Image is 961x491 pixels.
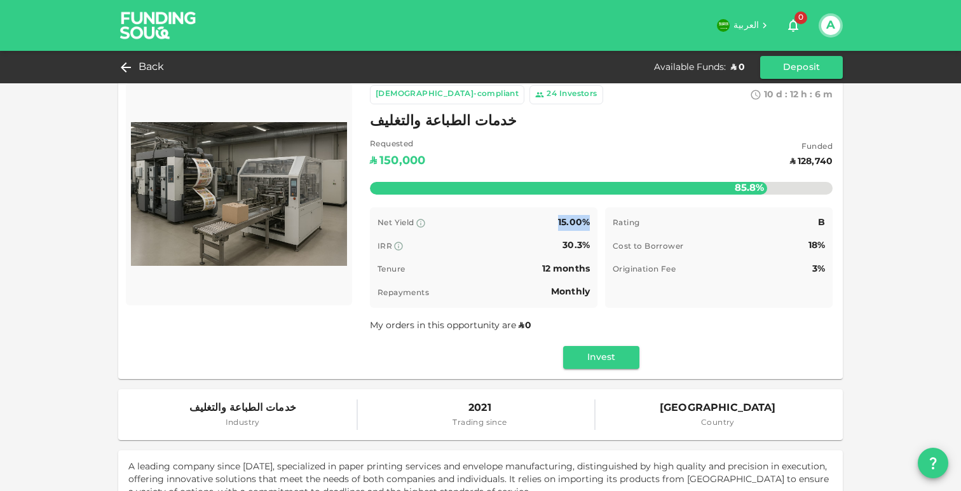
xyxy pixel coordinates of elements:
[131,88,347,300] img: Marketplace Logo
[660,417,776,430] span: Country
[551,287,590,296] span: Monthly
[376,88,519,101] div: [DEMOGRAPHIC_DATA]-compliant
[562,241,590,250] span: 30.3%
[370,139,425,151] span: Requested
[812,265,825,273] span: 3%
[764,90,774,99] span: 10
[378,266,405,273] span: Tenure
[378,243,392,251] span: IRR
[559,88,597,101] div: Investors
[613,219,639,227] span: Rating
[378,289,429,297] span: Repayments
[660,399,776,417] span: [GEOGRAPHIC_DATA]
[542,265,590,273] span: 12 months
[453,399,507,417] span: 2021
[613,266,676,273] span: Origination Fee
[918,448,948,478] button: question
[189,417,296,430] span: Industry
[189,399,296,417] span: خدمات الطباعة والتغليف
[780,13,806,38] button: 0
[818,218,825,227] span: B
[823,90,833,99] span: m
[794,11,807,24] span: 0
[519,321,524,330] span: ʢ
[370,321,533,330] span: My orders in this opportunity are
[731,61,745,74] div: ʢ 0
[547,88,557,101] div: 24
[525,321,531,330] span: 0
[790,141,833,154] span: Funded
[613,243,683,251] span: Cost to Borrower
[760,56,843,79] button: Deposit
[815,90,821,99] span: 6
[563,346,639,369] button: Invest
[717,19,730,32] img: flag-sa.b9a346574cdc8950dd34b50780441f57.svg
[654,61,726,74] div: Available Funds :
[821,16,840,35] button: A
[808,241,825,250] span: 18%
[139,59,165,76] span: Back
[776,90,787,99] span: d :
[733,21,759,30] span: العربية
[378,219,414,227] span: Net Yield
[801,90,812,99] span: h :
[558,218,590,227] span: 15.00%
[453,417,507,430] span: Trading since
[370,109,517,134] span: خدمات الطباعة والتغليف
[790,90,798,99] span: 12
